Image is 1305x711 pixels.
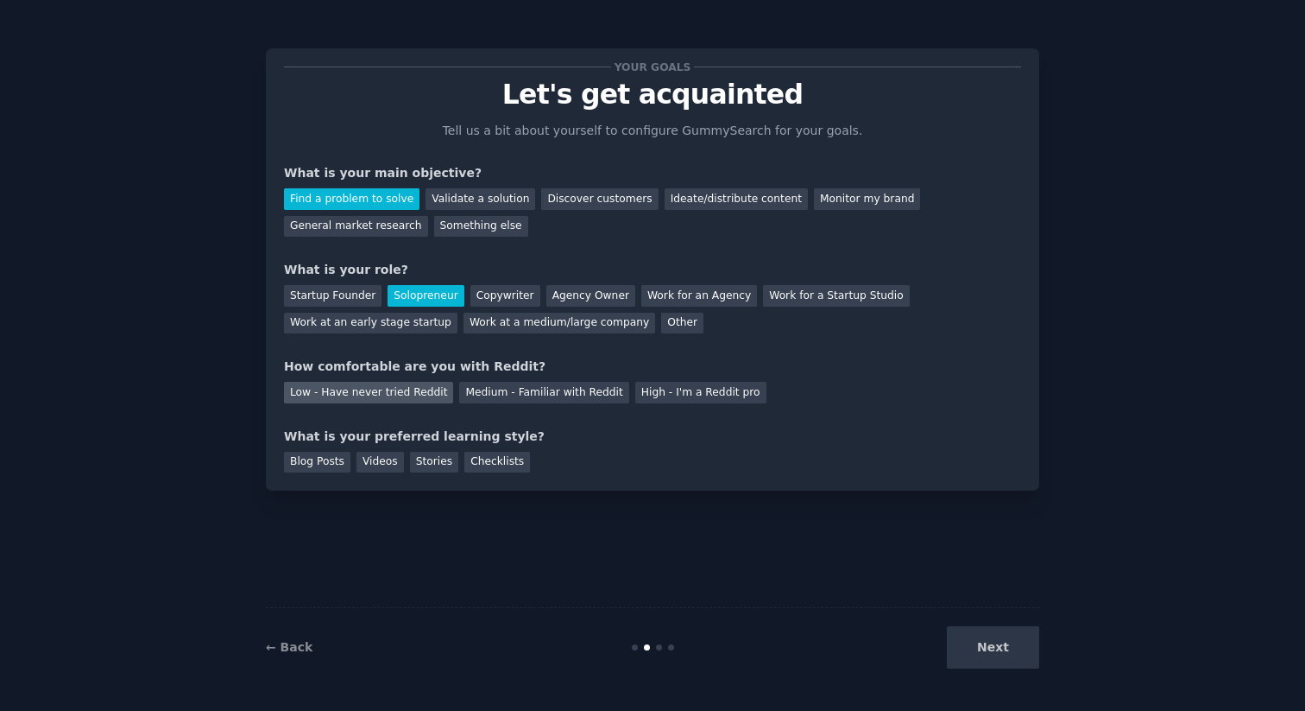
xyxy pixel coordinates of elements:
[284,452,350,473] div: Blog Posts
[284,358,1021,376] div: How comfortable are you with Reddit?
[284,188,419,210] div: Find a problem to solve
[284,382,453,403] div: Low - Have never tried Reddit
[546,285,635,307] div: Agency Owner
[463,313,655,334] div: Work at a medium/large company
[284,164,1021,182] div: What is your main objective?
[388,285,463,307] div: Solopreneur
[665,188,808,210] div: Ideate/distribute content
[541,188,658,210] div: Discover customers
[284,79,1021,110] p: Let's get acquainted
[635,382,766,403] div: High - I'm a Reddit pro
[661,313,703,334] div: Other
[284,261,1021,279] div: What is your role?
[470,285,540,307] div: Copywriter
[814,188,920,210] div: Monitor my brand
[284,428,1021,446] div: What is your preferred learning style?
[763,285,909,307] div: Work for a Startup Studio
[459,382,628,403] div: Medium - Familiar with Reddit
[284,285,381,307] div: Startup Founder
[611,58,694,76] span: Your goals
[435,122,870,140] p: Tell us a bit about yourself to configure GummySearch for your goals.
[464,452,530,473] div: Checklists
[266,640,312,654] a: ← Back
[356,452,404,473] div: Videos
[641,285,757,307] div: Work for an Agency
[426,188,535,210] div: Validate a solution
[284,313,457,334] div: Work at an early stage startup
[410,452,458,473] div: Stories
[434,216,528,238] div: Something else
[284,216,428,238] div: General market research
